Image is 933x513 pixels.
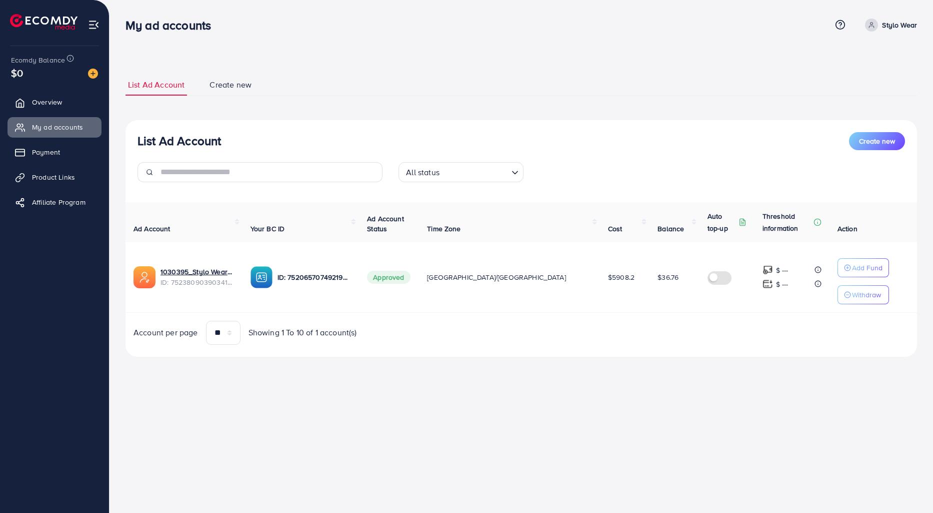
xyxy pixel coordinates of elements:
[88,69,98,79] img: image
[427,272,566,282] span: [GEOGRAPHIC_DATA]/[GEOGRAPHIC_DATA]
[137,134,221,148] h3: List Ad Account
[160,267,234,277] a: 1030395_Stylo Wear_1751773316264
[7,192,101,212] a: Affiliate Program
[861,19,917,32] a: Stylo Wear
[367,214,404,234] span: Ad Account Status
[160,277,234,287] span: ID: 7523809039034122257
[837,258,889,277] button: Add Fund
[404,165,441,180] span: All status
[762,210,811,234] p: Threshold information
[133,224,170,234] span: Ad Account
[608,272,634,282] span: $5908.2
[32,97,62,107] span: Overview
[442,163,507,180] input: Search for option
[250,266,272,288] img: ic-ba-acc.ded83a64.svg
[128,79,184,91] span: List Ad Account
[160,267,234,287] div: <span class='underline'>1030395_Stylo Wear_1751773316264</span></br>7523809039034122257
[852,262,882,274] p: Add Fund
[88,19,99,31] img: menu
[32,172,75,182] span: Product Links
[32,197,85,207] span: Affiliate Program
[7,92,101,112] a: Overview
[398,162,523,182] div: Search for option
[367,271,410,284] span: Approved
[248,327,357,338] span: Showing 1 To 10 of 1 account(s)
[657,272,678,282] span: $36.76
[32,147,60,157] span: Payment
[762,265,773,275] img: top-up amount
[7,167,101,187] a: Product Links
[837,285,889,304] button: Withdraw
[837,224,857,234] span: Action
[657,224,684,234] span: Balance
[209,79,251,91] span: Create new
[890,468,925,505] iframe: Chat
[10,14,77,30] img: logo
[707,210,736,234] p: Auto top-up
[7,142,101,162] a: Payment
[125,18,219,33] h3: My ad accounts
[859,136,895,146] span: Create new
[849,132,905,150] button: Create new
[776,264,788,276] p: $ ---
[133,266,155,288] img: ic-ads-acc.e4c84228.svg
[427,224,460,234] span: Time Zone
[250,224,285,234] span: Your BC ID
[762,279,773,289] img: top-up amount
[882,19,917,31] p: Stylo Wear
[852,289,881,301] p: Withdraw
[608,224,622,234] span: Cost
[11,55,65,65] span: Ecomdy Balance
[32,122,83,132] span: My ad accounts
[11,66,23,80] span: $0
[277,271,351,283] p: ID: 7520657074921996304
[133,327,198,338] span: Account per page
[776,278,788,290] p: $ ---
[7,117,101,137] a: My ad accounts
